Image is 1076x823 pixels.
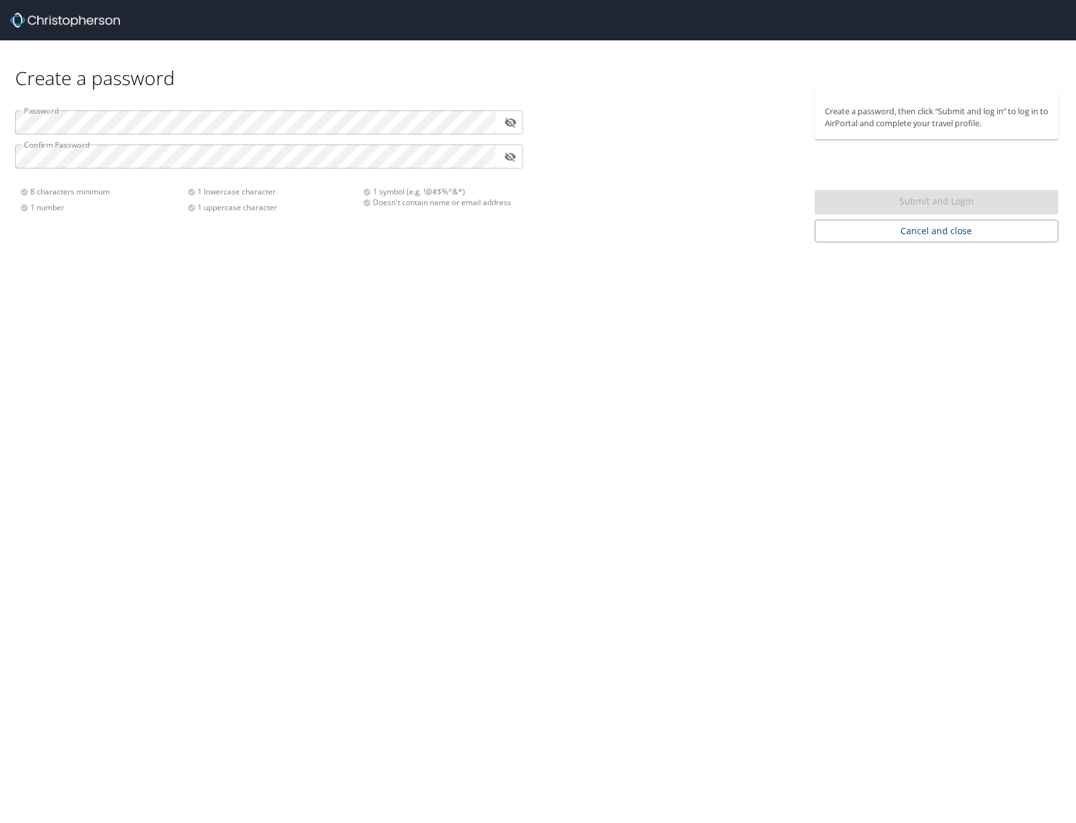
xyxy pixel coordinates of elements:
[500,147,520,167] button: toggle password visibility
[10,13,120,28] img: Christopherson_logo_rev.png
[187,202,355,213] div: 1 uppercase character
[825,223,1048,239] span: Cancel and close
[20,186,187,197] div: 8 characters minimum
[825,105,1048,129] p: Create a password, then click “Submit and log in” to log in to AirPortal and complete your travel...
[363,197,515,208] div: Doesn't contain name or email address
[815,220,1058,243] button: Cancel and close
[363,186,515,197] div: 1 symbol (e.g. !@#$%^&*)
[500,112,520,132] button: toggle password visibility
[20,202,187,213] div: 1 number
[15,40,1061,90] div: Create a password
[187,186,355,197] div: 1 lowercase character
